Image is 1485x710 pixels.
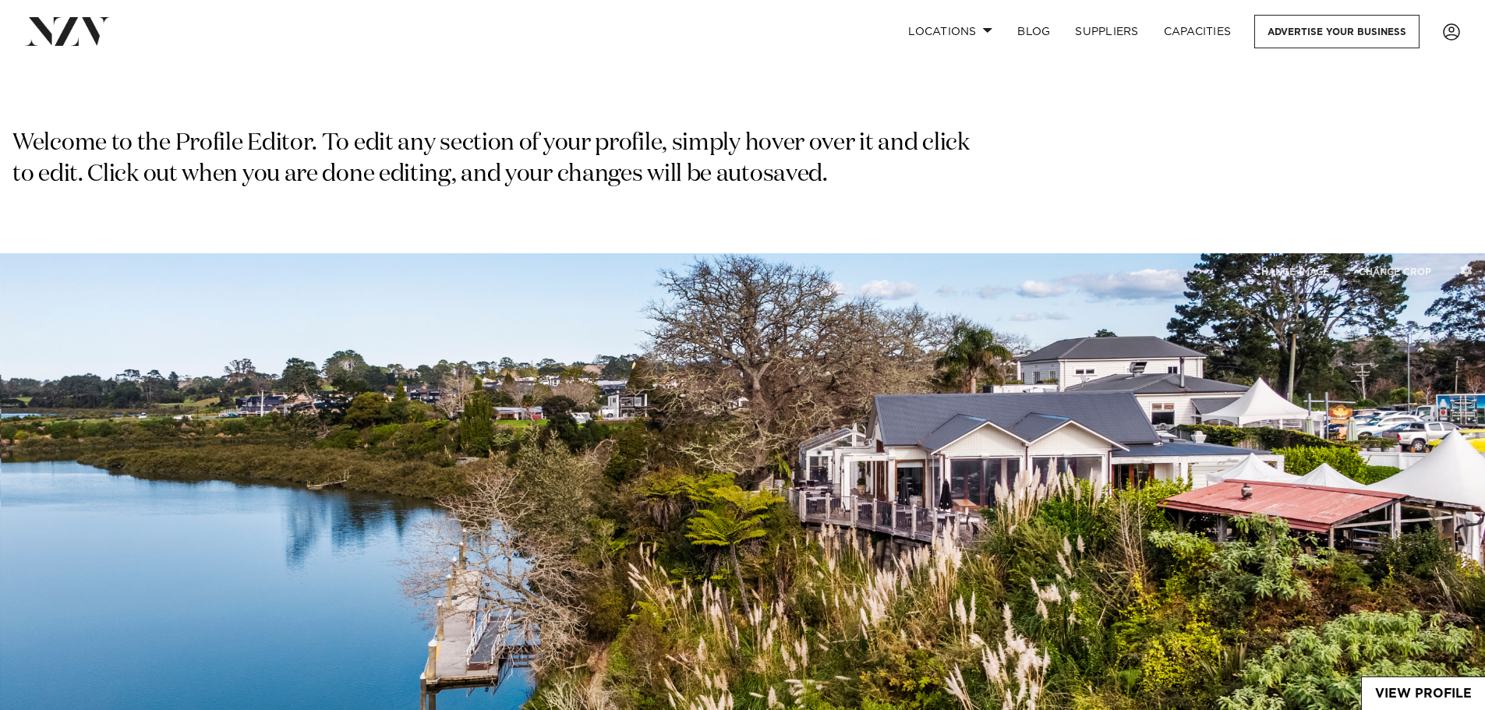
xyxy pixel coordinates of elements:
a: View Profile [1362,677,1485,710]
button: CHANGE CROP [1345,255,1444,288]
a: Capacities [1151,15,1244,48]
a: SUPPLIERS [1062,15,1151,48]
img: nzv-logo.png [25,17,110,45]
a: Locations [896,15,1005,48]
a: Advertise your business [1254,15,1420,48]
button: CHANGE IMAGE [1241,255,1342,288]
p: Welcome to the Profile Editor. To edit any section of your profile, simply hover over it and clic... [12,129,976,191]
a: BLOG [1005,15,1062,48]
